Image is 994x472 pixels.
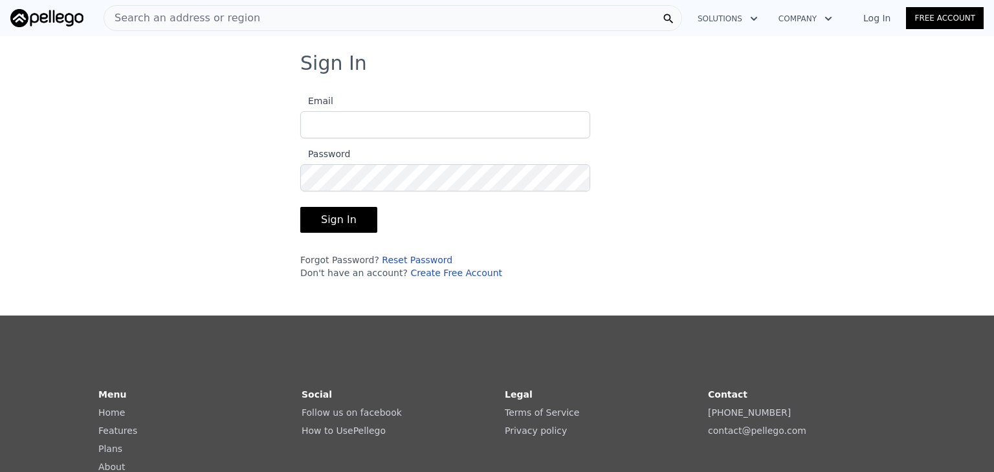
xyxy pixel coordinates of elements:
a: Features [98,425,137,436]
a: Log In [848,12,906,25]
a: [PHONE_NUMBER] [708,407,791,418]
button: Sign In [300,207,377,233]
strong: Menu [98,389,126,400]
strong: Contact [708,389,747,400]
a: How to UsePellego [302,425,386,436]
span: Search an address or region [104,10,260,26]
button: Company [768,7,843,30]
a: contact@pellego.com [708,425,806,436]
input: Email [300,111,590,138]
a: Home [98,407,125,418]
a: Privacy policy [505,425,567,436]
a: Create Free Account [410,268,502,278]
a: Reset Password [382,255,452,265]
input: Password [300,164,590,191]
strong: Social [302,389,332,400]
h3: Sign In [300,52,694,75]
a: Terms of Service [505,407,579,418]
a: About [98,462,125,472]
img: Pellego [10,9,83,27]
button: Solutions [687,7,768,30]
strong: Legal [505,389,533,400]
a: Free Account [906,7,984,29]
a: Follow us on facebook [302,407,402,418]
span: Email [300,96,333,106]
a: Plans [98,444,122,454]
span: Password [300,149,350,159]
div: Forgot Password? Don't have an account? [300,253,590,279]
